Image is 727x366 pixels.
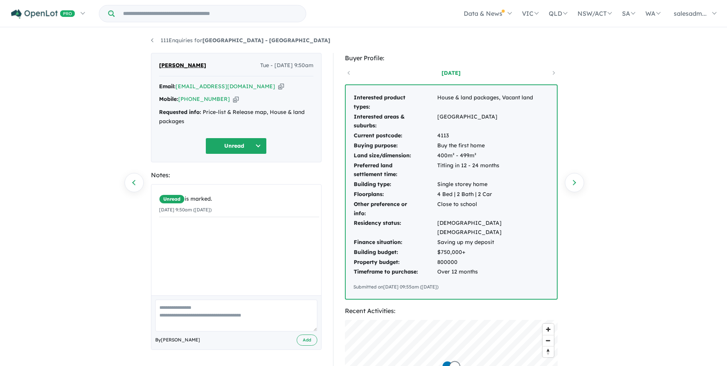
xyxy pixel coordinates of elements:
div: Buyer Profile: [345,53,558,63]
td: Preferred land settlement time: [353,161,437,180]
td: Interested product types: [353,93,437,112]
button: Add [297,335,317,346]
input: Try estate name, suburb, builder or developer [116,5,304,22]
button: Unread [205,138,267,154]
span: salesadm... [674,10,707,17]
nav: breadcrumb [151,36,576,45]
td: Residency status: [353,218,437,237]
span: [PERSON_NAME] [159,61,206,70]
button: Zoom in [543,324,554,335]
td: Titling in 12 - 24 months [437,161,549,180]
strong: Email: [159,83,176,90]
td: Other preference or info: [353,199,437,219]
td: Interested areas & suburbs: [353,112,437,131]
td: [DEMOGRAPHIC_DATA] [DEMOGRAPHIC_DATA] [437,218,549,237]
a: [DATE] [418,69,484,77]
button: Copy [233,95,239,103]
span: Tue - [DATE] 9:50am [260,61,313,70]
div: Price-list & Release map, House & land packages [159,108,313,126]
td: 400m² - 499m² [437,151,549,161]
span: By [PERSON_NAME] [155,336,200,344]
button: Copy [278,82,284,91]
td: Property budget: [353,257,437,267]
td: 800000 [437,257,549,267]
div: Submitted on [DATE] 09:55am ([DATE]) [353,283,549,291]
div: is marked. [159,195,319,204]
strong: Mobile: [159,96,178,102]
small: [DATE] 9:50am ([DATE]) [159,207,212,213]
td: 4 Bed | 2 Bath | 2 Car [437,190,549,199]
a: [EMAIL_ADDRESS][DOMAIN_NAME] [176,83,275,90]
div: Notes: [151,170,322,180]
td: Timeframe to purchase: [353,267,437,277]
td: Finance situation: [353,237,437,247]
td: [GEOGRAPHIC_DATA] [437,112,549,131]
td: $750,000+ [437,247,549,257]
td: Buying purpose: [353,141,437,151]
button: Reset bearing to north [543,346,554,357]
td: Land size/dimension: [353,151,437,161]
div: Recent Activities: [345,306,558,316]
td: House & land packages, Vacant land [437,93,549,112]
td: Current postcode: [353,131,437,141]
strong: Requested info: [159,109,201,115]
td: Buy the first home [437,141,549,151]
strong: [GEOGRAPHIC_DATA] - [GEOGRAPHIC_DATA] [202,37,330,44]
td: Saving up my deposit [437,237,549,247]
button: Zoom out [543,335,554,346]
a: [PHONE_NUMBER] [178,96,230,102]
td: Building type: [353,180,437,190]
a: 111Enquiries for[GEOGRAPHIC_DATA] - [GEOGRAPHIC_DATA] [151,37,330,44]
td: Floorplans: [353,190,437,199]
td: Single storey home [437,180,549,190]
img: Openlot PRO Logo White [11,9,75,19]
td: Close to school [437,199,549,219]
td: Building budget: [353,247,437,257]
td: Over 12 months [437,267,549,277]
td: 4113 [437,131,549,141]
span: Unread [159,195,185,204]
